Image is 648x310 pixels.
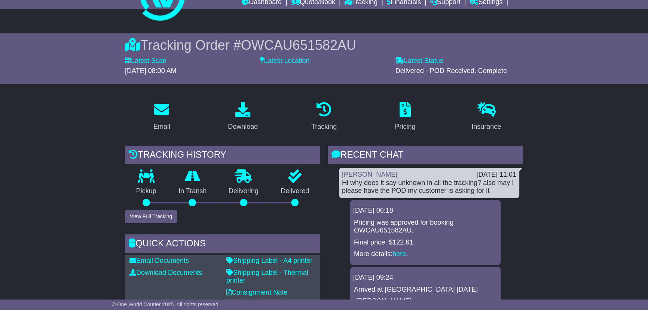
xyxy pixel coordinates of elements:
div: Tracking Order # [125,37,523,53]
div: [DATE] 11:01 [476,171,516,179]
div: RECENT CHAT [328,146,523,166]
div: [DATE] 06:18 [353,207,498,215]
div: Download [228,122,258,132]
a: Consignment Note [226,289,287,296]
a: [PERSON_NAME] [342,171,397,178]
div: Hi why does it say unknown in all the tracking? also may I please have the POD my customer is ask... [342,179,516,195]
div: [DATE] 09:24 [353,274,498,282]
p: Delivered [270,187,321,195]
a: Insurance [467,99,506,134]
div: Quick Actions [125,234,320,255]
label: Latest Location [260,57,309,65]
a: Download Documents [129,269,202,276]
div: Email [153,122,170,132]
p: Pricing was approved for booking OWCAU651582AU. [354,219,497,235]
div: Insurance [471,122,501,132]
p: Pickup [125,187,168,195]
div: Pricing [395,122,415,132]
p: Arrived at [GEOGRAPHIC_DATA] [DATE] [354,286,497,294]
a: Email Documents [129,257,189,264]
p: More details: . [354,250,497,258]
a: Download [223,99,263,134]
p: Final price: $122.61. [354,238,497,247]
span: OWCAU651582AU [241,37,356,53]
p: -[PERSON_NAME] [354,297,497,306]
span: © One World Courier 2025. All rights reserved. [112,301,220,307]
a: Pricing [390,99,420,134]
a: Shipping Label - A4 printer [226,257,312,264]
div: Tracking [311,122,337,132]
label: Latest Status [395,57,443,65]
a: Email [149,99,175,134]
p: Delivering [217,187,270,195]
span: Delivered - POD Received. Complete [395,67,507,75]
div: Tracking history [125,146,320,166]
span: [DATE] 08:00 AM [125,67,177,75]
label: Latest Scan [125,57,166,65]
a: Shipping Label - Thermal printer [226,269,308,285]
a: Tracking [306,99,342,134]
button: View Full Tracking [125,210,177,223]
p: In Transit [168,187,218,195]
a: here [392,250,406,258]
